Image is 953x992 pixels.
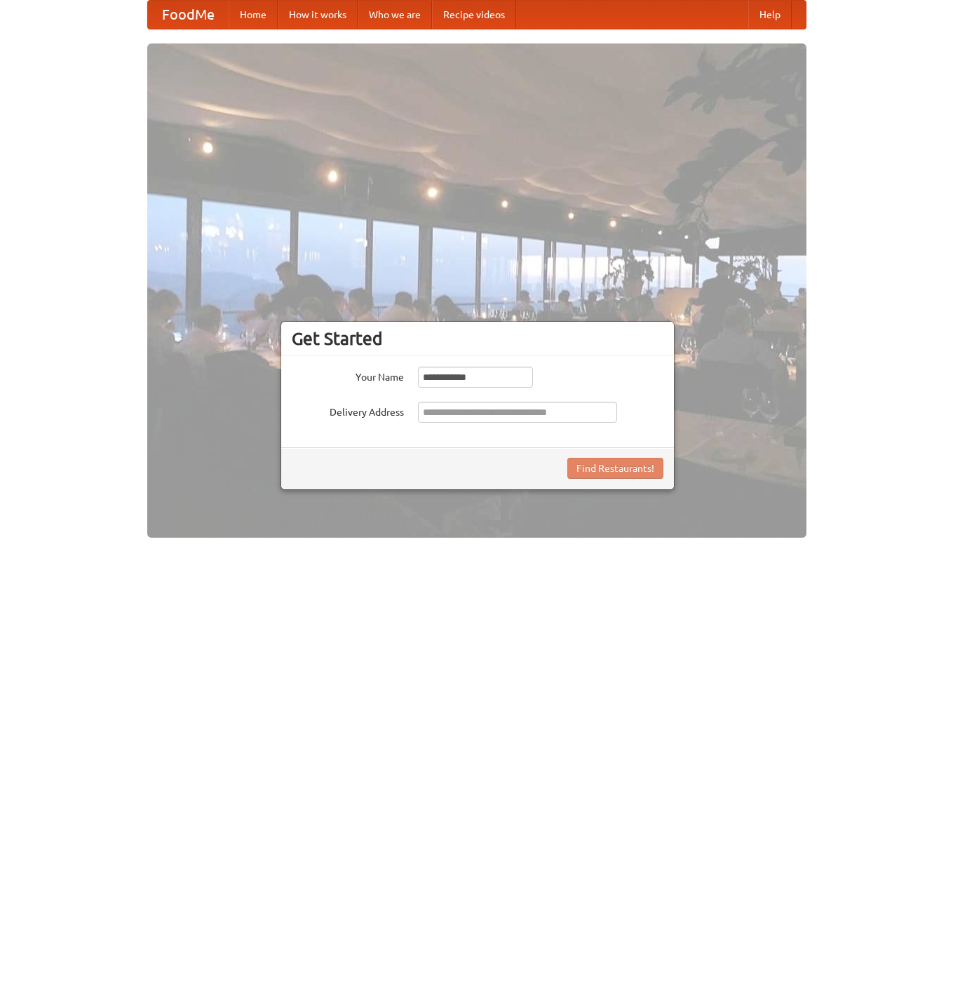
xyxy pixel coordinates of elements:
[292,328,663,349] h3: Get Started
[278,1,358,29] a: How it works
[358,1,432,29] a: Who we are
[748,1,792,29] a: Help
[567,458,663,479] button: Find Restaurants!
[148,1,229,29] a: FoodMe
[229,1,278,29] a: Home
[292,402,404,419] label: Delivery Address
[432,1,516,29] a: Recipe videos
[292,367,404,384] label: Your Name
